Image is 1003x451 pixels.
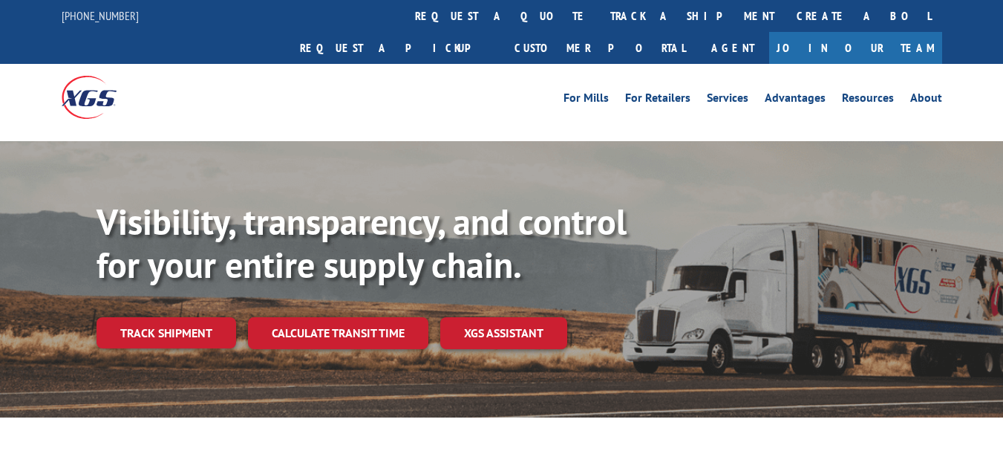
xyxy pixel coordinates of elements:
[765,92,826,108] a: Advantages
[97,317,236,348] a: Track shipment
[707,92,748,108] a: Services
[563,92,609,108] a: For Mills
[625,92,690,108] a: For Retailers
[289,32,503,64] a: Request a pickup
[62,8,139,23] a: [PHONE_NUMBER]
[503,32,696,64] a: Customer Portal
[440,317,567,349] a: XGS ASSISTANT
[97,198,627,288] b: Visibility, transparency, and control for your entire supply chain.
[248,317,428,349] a: Calculate transit time
[842,92,894,108] a: Resources
[696,32,769,64] a: Agent
[910,92,942,108] a: About
[769,32,942,64] a: Join Our Team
